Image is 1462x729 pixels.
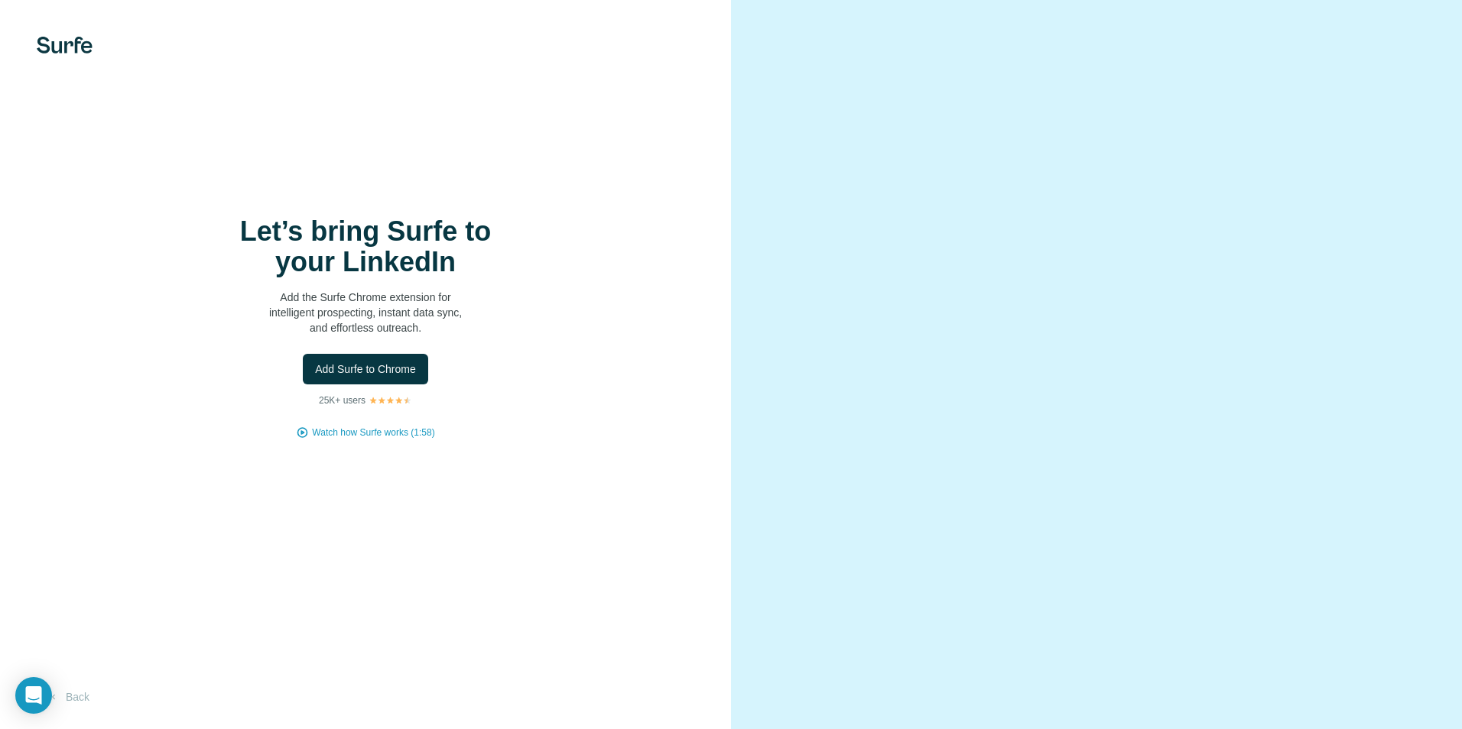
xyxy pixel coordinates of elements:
[315,361,416,377] span: Add Surfe to Chrome
[312,426,434,439] button: Watch how Surfe works (1:58)
[369,396,412,405] img: Rating Stars
[213,216,518,277] h1: Let’s bring Surfe to your LinkedIn
[319,394,365,407] p: 25K+ users
[213,290,518,335] p: Add the Surfe Chrome extension for intelligent prospecting, instant data sync, and effortless out...
[303,354,428,384] button: Add Surfe to Chrome
[15,677,52,714] div: Open Intercom Messenger
[37,37,93,53] img: Surfe's logo
[37,683,100,711] button: Back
